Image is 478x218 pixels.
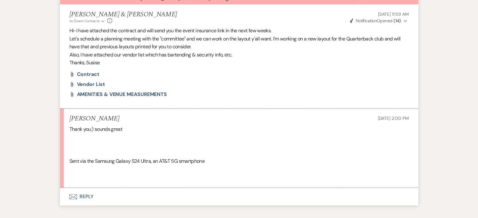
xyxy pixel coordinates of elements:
p: Let's schedule a planning meeting with the "committee" and we can work on the layout y'all want. ... [69,35,409,51]
span: [DATE] 11:59 AM [378,11,409,17]
a: AMENITIES & VENUE MEASUREMENTS [77,92,167,97]
span: to: Event Contacts [69,19,100,24]
span: Vendor List [77,81,105,88]
button: NotificationOpened (14) [349,18,409,24]
span: Opened [350,18,401,24]
span: Notification [356,18,377,24]
p: Thanks, Susise [69,59,409,67]
h5: [PERSON_NAME] [69,115,119,123]
p: Also, I have attached our vendor list which has bartending & security info, etc. [69,51,409,59]
button: Reply [60,188,418,205]
div: Thank you;) sounds great Sent via the Samsung Galaxy S24 Ultra, an AT&T 5G smartphone [69,125,409,181]
a: contract [77,72,99,77]
span: [DATE] 2:00 PM [377,115,409,121]
p: Hi-I have attached the contract and will send you the event insurance link in the next few weeks. [69,27,409,35]
button: to: Event Contacts [69,18,106,24]
span: AMENITIES & VENUE MEASUREMENTS [77,91,167,98]
span: contract [77,71,99,77]
h5: [PERSON_NAME] & [PERSON_NAME] [69,11,177,19]
a: Vendor List [77,82,105,87]
strong: ( 14 ) [393,18,401,24]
